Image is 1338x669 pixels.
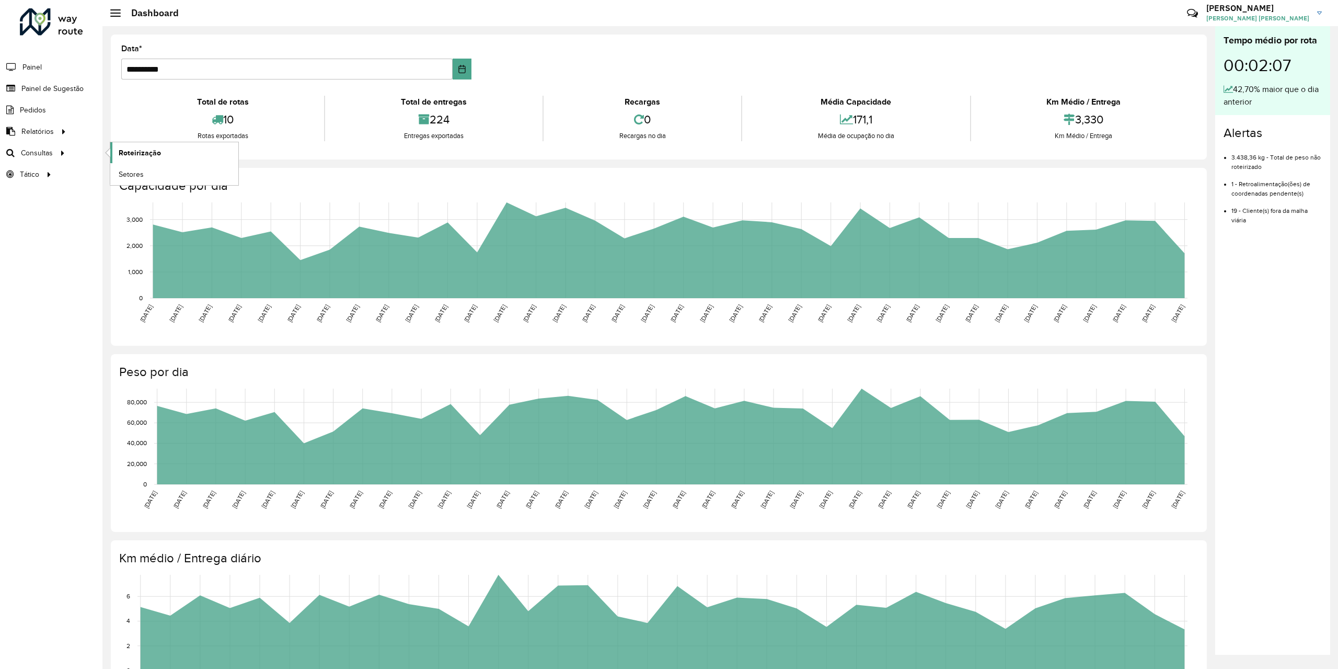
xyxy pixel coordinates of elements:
[816,303,832,323] text: [DATE]
[1082,490,1097,509] text: [DATE]
[463,303,478,323] text: [DATE]
[348,490,363,509] text: [DATE]
[875,303,891,323] text: [DATE]
[546,131,739,141] div: Recargas no dia
[965,490,980,509] text: [DATE]
[876,490,892,509] text: [DATE]
[119,169,144,180] span: Setores
[126,242,143,249] text: 2,000
[110,142,238,163] a: Roteirização
[974,96,1194,108] div: Km Médio / Entrega
[524,490,539,509] text: [DATE]
[906,490,921,509] text: [DATE]
[121,42,142,55] label: Data
[127,399,147,405] text: 80,000
[730,490,745,509] text: [DATE]
[436,490,452,509] text: [DATE]
[201,490,216,509] text: [DATE]
[905,303,920,323] text: [DATE]
[1224,48,1322,83] div: 00:02:07
[1023,490,1039,509] text: [DATE]
[374,303,389,323] text: [DATE]
[290,490,305,509] text: [DATE]
[640,303,655,323] text: [DATE]
[581,303,596,323] text: [DATE]
[1224,126,1322,141] h4: Alertas
[495,490,510,509] text: [DATE]
[22,62,42,73] span: Painel
[700,490,716,509] text: [DATE]
[328,108,539,131] div: 224
[328,131,539,141] div: Entregas exportadas
[124,108,321,131] div: 10
[260,490,275,509] text: [DATE]
[21,148,53,158] span: Consultas
[1023,303,1038,323] text: [DATE]
[198,303,213,323] text: [DATE]
[613,490,628,509] text: [DATE]
[1181,2,1204,25] a: Contato Rápido
[126,216,143,223] text: 3,000
[553,490,569,509] text: [DATE]
[119,148,161,158] span: Roteirização
[127,419,147,426] text: 60,000
[847,490,862,509] text: [DATE]
[119,365,1196,380] h4: Peso por dia
[993,303,1008,323] text: [DATE]
[492,303,507,323] text: [DATE]
[789,490,804,509] text: [DATE]
[453,59,471,80] button: Choose Date
[610,303,625,323] text: [DATE]
[139,294,143,301] text: 0
[124,96,321,108] div: Total de rotas
[119,178,1196,194] h4: Capacidade por dia
[1206,3,1309,13] h3: [PERSON_NAME]
[974,108,1194,131] div: 3,330
[377,490,393,509] text: [DATE]
[1112,490,1127,509] text: [DATE]
[231,490,246,509] text: [DATE]
[642,490,657,509] text: [DATE]
[1206,14,1309,23] span: [PERSON_NAME] [PERSON_NAME]
[345,303,360,323] text: [DATE]
[994,490,1009,509] text: [DATE]
[974,131,1194,141] div: Km Médio / Entrega
[936,490,951,509] text: [DATE]
[699,303,714,323] text: [DATE]
[126,642,130,649] text: 2
[20,169,39,180] span: Tático
[546,96,739,108] div: Recargas
[21,83,84,94] span: Painel de Sugestão
[433,303,448,323] text: [DATE]
[1170,490,1185,509] text: [DATE]
[1231,172,1322,198] li: 1 - Retroalimentação(ões) de coordenadas pendente(s)
[1111,303,1126,323] text: [DATE]
[522,303,537,323] text: [DATE]
[126,618,130,625] text: 4
[818,490,833,509] text: [DATE]
[143,481,147,487] text: 0
[124,131,321,141] div: Rotas exportadas
[407,490,422,509] text: [DATE]
[964,303,979,323] text: [DATE]
[127,440,147,447] text: 40,000
[583,490,598,509] text: [DATE]
[935,303,950,323] text: [DATE]
[1170,303,1185,323] text: [DATE]
[1082,303,1097,323] text: [DATE]
[1053,490,1068,509] text: [DATE]
[172,490,187,509] text: [DATE]
[257,303,272,323] text: [DATE]
[728,303,743,323] text: [DATE]
[128,268,143,275] text: 1,000
[1231,198,1322,225] li: 19 - Cliente(s) fora da malha viária
[328,96,539,108] div: Total de entregas
[671,490,686,509] text: [DATE]
[139,303,154,323] text: [DATE]
[1140,303,1156,323] text: [DATE]
[143,490,158,509] text: [DATE]
[1141,490,1156,509] text: [DATE]
[745,96,967,108] div: Média Capacidade
[1224,83,1322,108] div: 42,70% maior que o dia anterior
[227,303,242,323] text: [DATE]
